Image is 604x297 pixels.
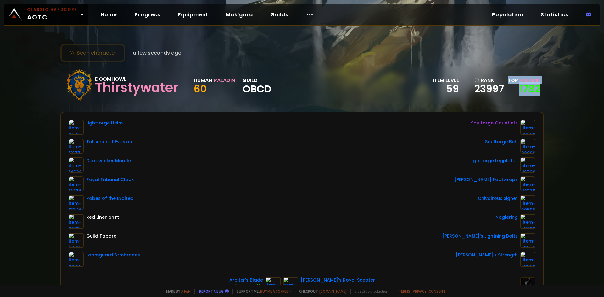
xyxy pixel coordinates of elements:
[442,233,518,239] div: [PERSON_NAME]'s Lightning Bolts
[69,214,84,229] img: item-2575
[27,7,77,13] small: Classic Hardcore
[319,289,347,294] a: [DOMAIN_NAME]
[181,289,191,294] a: a fan
[474,76,504,84] div: rank
[133,49,182,57] span: a few seconds ago
[243,76,271,94] div: guild
[60,44,125,62] button: Scan character
[266,8,294,21] a: Guilds
[485,139,518,145] div: Soulforge Belt
[520,252,535,267] img: item-11302
[456,252,518,258] div: [PERSON_NAME]'s Strength
[520,120,535,135] img: item-22090
[519,77,540,84] span: Paladin
[474,84,504,94] a: 23997
[69,139,84,154] img: item-13177
[520,195,535,210] img: item-20505
[96,8,122,21] a: Home
[194,82,207,96] span: 60
[243,84,271,94] span: OBCD
[173,8,213,21] a: Equipment
[86,195,134,202] div: Robes of the Exalted
[433,84,459,94] div: 59
[221,8,258,21] a: Mak'gora
[260,289,291,294] a: Buy me a coffee
[454,176,518,183] div: [PERSON_NAME] Footwraps
[520,233,535,248] img: item-13515
[214,76,235,84] div: Paladin
[86,120,123,126] div: Lightforge Helm
[520,157,535,173] img: item-16728
[69,120,84,135] img: item-16727
[69,233,84,248] img: item-5976
[69,195,84,210] img: item-13346
[4,4,88,25] a: Classic HardcoreAOTC
[199,289,224,294] a: Report a bug
[232,289,291,294] span: Support me,
[86,157,131,164] div: Deadwalker Mantle
[471,120,518,126] div: Soulforge Gauntlets
[86,214,119,221] div: Red Linen Shirt
[95,83,178,92] div: Thirstywater
[470,157,518,164] div: Lightforge Legplates
[487,8,528,21] a: Population
[301,277,375,283] div: [PERSON_NAME]'s Royal Scepter
[429,289,445,294] a: Consent
[520,214,535,229] img: item-11669
[478,195,518,202] div: Chivalrous Signet
[69,252,84,267] img: item-13969
[229,283,263,289] div: Spell Damage +30
[519,82,540,96] a: 1782
[229,277,263,283] div: Arbiter's Blade
[86,139,132,145] div: Talisman of Evasion
[69,176,84,191] img: item-13376
[95,75,178,83] div: Doomhowl
[283,277,298,292] img: item-11928
[86,176,134,183] div: Royal Tribunal Cloak
[536,8,573,21] a: Statistics
[508,76,540,84] div: Top
[350,289,388,294] span: v. d752d5 - production
[413,289,426,294] a: Privacy
[295,289,347,294] span: Checkout
[69,157,84,173] img: item-14538
[130,8,165,21] a: Progress
[162,289,191,294] span: Made by
[266,277,281,292] img: item-11784
[86,233,117,239] div: Guild Tabard
[433,76,459,84] div: item level
[86,252,140,258] div: Loomguard Armbraces
[27,7,77,22] span: AOTC
[399,289,410,294] a: Terms
[495,214,518,221] div: Naglering
[520,139,535,154] img: item-22086
[194,76,212,84] div: Human
[520,176,535,191] img: item-18735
